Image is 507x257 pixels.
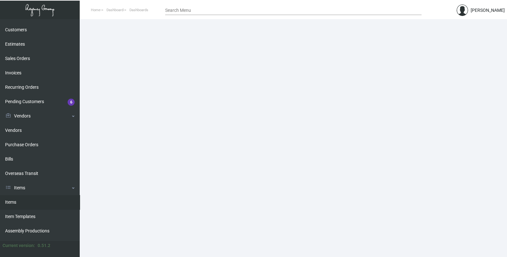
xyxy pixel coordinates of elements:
[3,242,35,249] div: Current version:
[91,8,100,12] span: Home
[38,242,50,249] div: 0.51.2
[129,8,148,12] span: Dashboards
[457,4,468,16] img: admin@bootstrapmaster.com
[107,8,123,12] span: Dashboard
[471,7,505,14] div: [PERSON_NAME]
